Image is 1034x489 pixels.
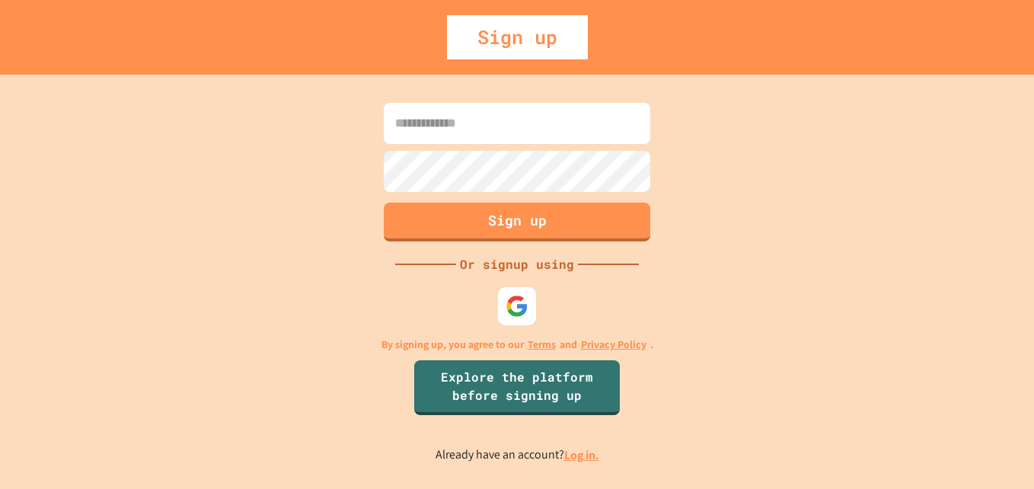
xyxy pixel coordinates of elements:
[414,360,620,415] a: Explore the platform before signing up
[456,255,578,273] div: Or signup using
[581,337,646,353] a: Privacy Policy
[436,446,599,465] p: Already have an account?
[447,15,588,59] div: Sign up
[384,203,650,241] button: Sign up
[381,337,653,353] p: By signing up, you agree to our and .
[506,295,528,318] img: google-icon.svg
[564,447,599,463] a: Log in.
[528,337,556,353] a: Terms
